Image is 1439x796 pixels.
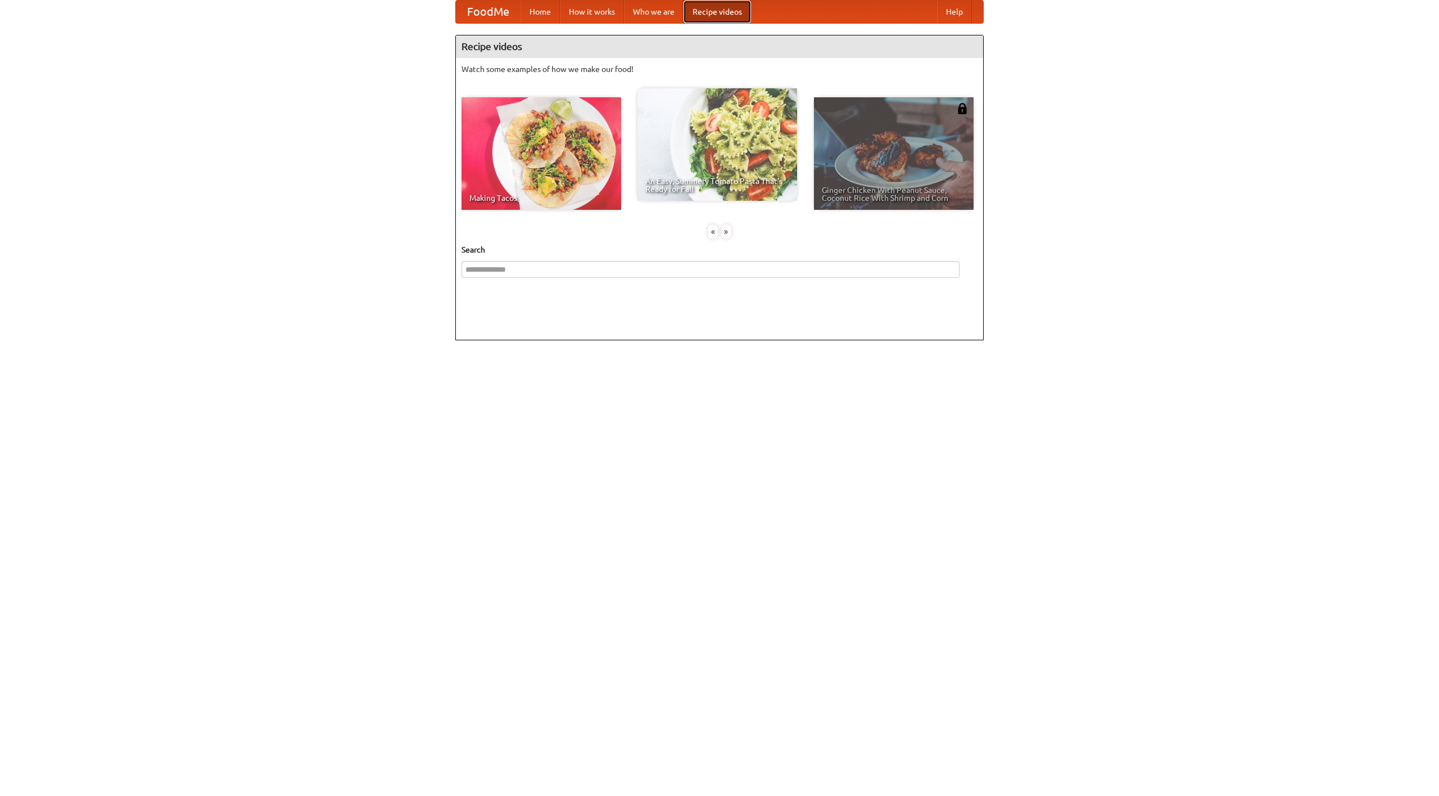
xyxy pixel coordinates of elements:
h4: Recipe videos [456,35,983,58]
div: » [721,224,731,239]
a: Making Tacos [461,97,621,210]
a: Recipe videos [684,1,751,23]
p: Watch some examples of how we make our food! [461,64,978,75]
a: How it works [560,1,624,23]
a: An Easy, Summery Tomato Pasta That's Ready for Fall [637,88,797,201]
span: Making Tacos [469,194,613,202]
a: Home [521,1,560,23]
a: FoodMe [456,1,521,23]
img: 483408.png [957,103,968,114]
h5: Search [461,244,978,255]
div: « [708,224,718,239]
a: Who we are [624,1,684,23]
span: An Easy, Summery Tomato Pasta That's Ready for Fall [645,177,789,193]
a: Help [937,1,972,23]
